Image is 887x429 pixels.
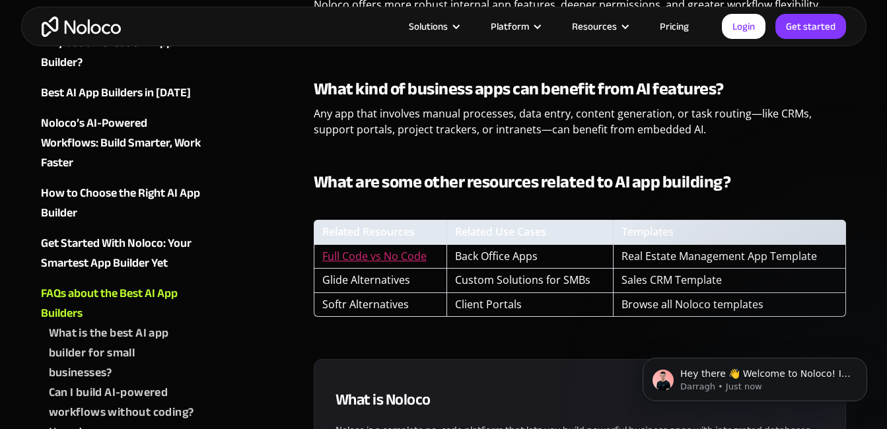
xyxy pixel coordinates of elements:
a: Real Estate Management App Template [621,249,817,263]
a: Custom Solutions for SMBs [455,273,590,287]
a: Get Started With Noloco: Your Smartest App Builder Yet [41,234,201,273]
a: FAQs about the Best AI App Builders [41,284,201,323]
a: What is the best AI app builder for small businesses? [49,323,201,383]
a: Get started [775,14,846,39]
a: Login [722,14,765,39]
strong: What are some other resources related to AI app building? [314,166,731,198]
th: Related Resources [314,220,446,244]
h3: What is Noloco [336,389,825,411]
a: Back Office Apps [455,249,538,263]
div: Resources [572,18,617,35]
a: Pricing [643,18,705,35]
th: Related Use Cases [446,220,613,244]
p: Any app that involves manual processes, data entry, content generation, or task routing—like CRMs... [314,106,847,147]
th: Templates [613,220,846,244]
div: Platform [474,18,555,35]
a: Client Portals [455,297,522,312]
a: Can I build AI-powered workflows without coding? [49,383,201,422]
a: Browse all Noloco templates [621,297,763,312]
div: Solutions [392,18,474,35]
div: Platform [491,18,529,35]
a: Best AI App Builders in [DATE] [41,83,201,103]
strong: What kind of business apps can benefit from AI features? [314,73,724,105]
a: How to Choose the Right AI App Builder [41,183,201,223]
a: Sales CRM Template [621,273,722,287]
a: Full Code vs No Code [322,249,427,263]
div: Best AI App Builders in [DATE] [41,83,191,103]
a: ‍Noloco’s AI-Powered Workflows: Build Smarter, Work Faster [41,114,201,173]
div: Resources [555,18,643,35]
iframe: Intercom notifications message [623,330,887,422]
a: home [42,16,121,37]
div: Solutions [409,18,448,35]
a: Softr Alternatives [322,297,409,312]
a: Glide Alternatives [322,273,410,287]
